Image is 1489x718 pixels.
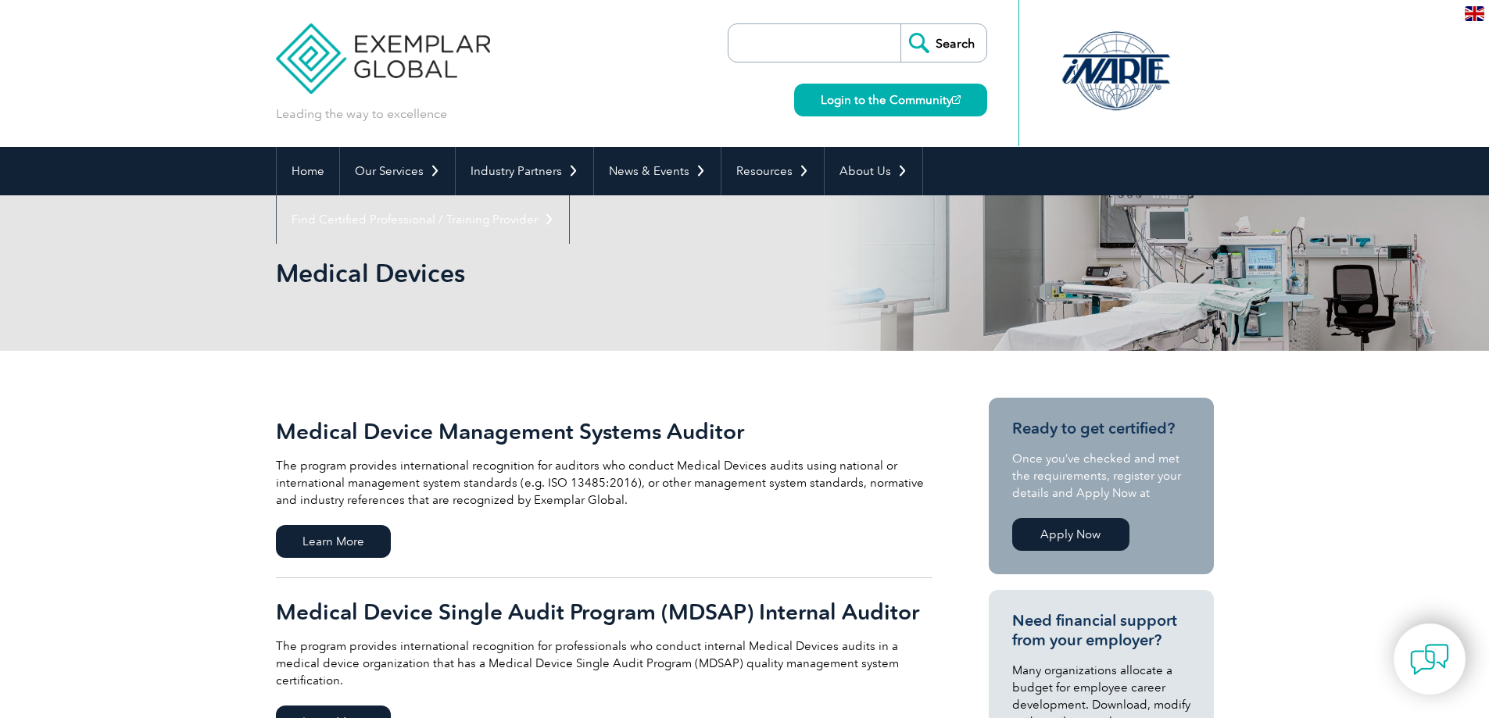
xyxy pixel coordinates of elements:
[952,95,961,104] img: open_square.png
[276,457,932,509] p: The program provides international recognition for auditors who conduct Medical Devices audits us...
[276,525,391,558] span: Learn More
[276,638,932,689] p: The program provides international recognition for professionals who conduct internal Medical Dev...
[276,599,932,624] h2: Medical Device Single Audit Program (MDSAP) Internal Auditor
[276,398,932,578] a: Medical Device Management Systems Auditor The program provides international recognition for audi...
[276,419,932,444] h2: Medical Device Management Systems Auditor
[794,84,987,116] a: Login to the Community
[1012,419,1190,438] h3: Ready to get certified?
[277,147,339,195] a: Home
[277,195,569,244] a: Find Certified Professional / Training Provider
[900,24,986,62] input: Search
[340,147,455,195] a: Our Services
[594,147,721,195] a: News & Events
[276,105,447,123] p: Leading the way to excellence
[1410,640,1449,679] img: contact-chat.png
[276,258,876,288] h1: Medical Devices
[721,147,824,195] a: Resources
[825,147,922,195] a: About Us
[456,147,593,195] a: Industry Partners
[1465,6,1484,21] img: en
[1012,611,1190,650] h3: Need financial support from your employer?
[1012,450,1190,502] p: Once you’ve checked and met the requirements, register your details and Apply Now at
[1012,518,1129,551] a: Apply Now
